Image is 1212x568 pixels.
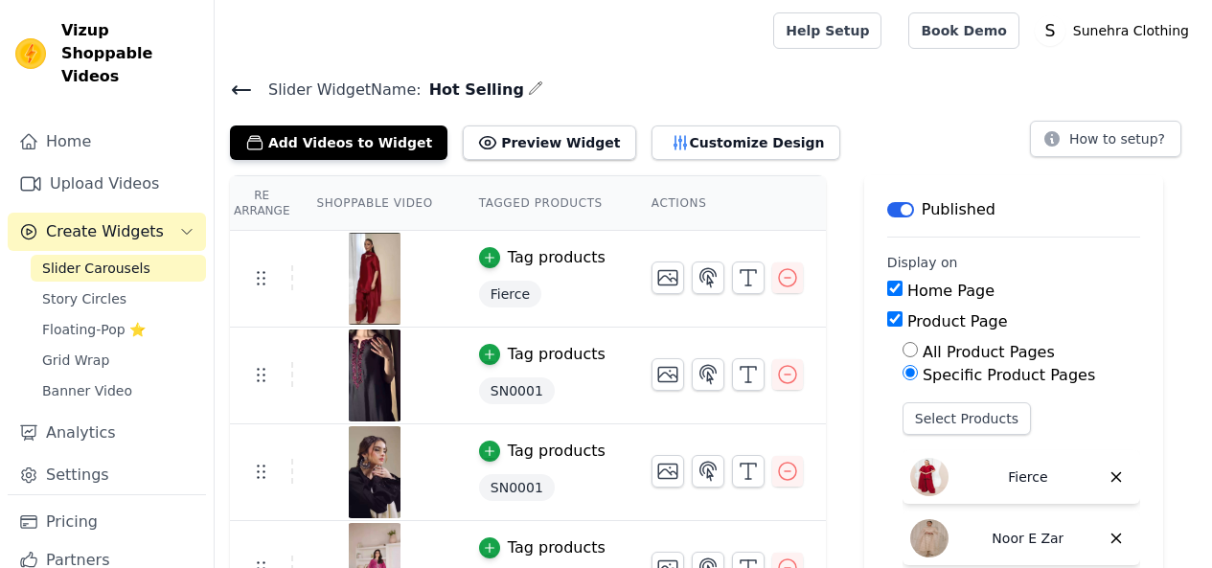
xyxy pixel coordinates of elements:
div: Tag products [508,440,606,463]
button: Delete widget [1100,461,1132,493]
img: vizup-images-4444.jpg [348,329,401,421]
span: Fierce [479,281,541,307]
span: Create Widgets [46,220,164,243]
button: Add Videos to Widget [230,125,447,160]
button: Preview Widget [463,125,635,160]
span: Floating-Pop ⭐ [42,320,146,339]
p: Noor E Zar [992,529,1063,548]
button: How to setup? [1030,121,1181,157]
button: Delete widget [1100,522,1132,555]
button: Change Thumbnail [652,455,684,488]
span: Slider Widget Name: [253,79,422,102]
div: Tag products [508,343,606,366]
div: Edit Name [528,77,543,102]
span: Vizup Shoppable Videos [61,19,198,88]
span: Story Circles [42,289,126,308]
label: Specific Product Pages [923,366,1095,384]
button: Change Thumbnail [652,358,684,391]
button: Create Widgets [8,213,206,251]
th: Actions [629,176,826,231]
a: Help Setup [773,12,881,49]
img: vizup-images-2f9f.jpg [348,233,401,325]
span: SN0001 [479,474,555,501]
a: Banner Video [31,377,206,404]
button: Tag products [479,246,606,269]
img: Fierce [910,458,949,496]
span: Grid Wrap [42,351,109,370]
a: Book Demo [908,12,1018,49]
a: How to setup? [1030,134,1181,152]
label: Home Page [907,282,995,300]
img: Noor E Zar [910,519,949,557]
span: Slider Carousels [42,259,150,278]
label: All Product Pages [923,343,1055,361]
a: Home [8,123,206,161]
span: Banner Video [42,381,132,400]
a: Upload Videos [8,165,206,203]
button: Select Products [903,402,1031,435]
span: SN0001 [479,377,555,404]
a: Floating-Pop ⭐ [31,316,206,343]
a: Story Circles [31,285,206,312]
p: Fierce [1008,467,1047,487]
th: Tagged Products [456,176,629,231]
img: vizup-images-755d.jpg [348,426,401,518]
button: Tag products [479,343,606,366]
th: Shoppable Video [293,176,455,231]
button: Change Thumbnail [652,261,684,294]
button: Customize Design [652,125,840,160]
a: Settings [8,456,206,494]
a: Pricing [8,503,206,541]
a: Slider Carousels [31,255,206,282]
p: Published [922,198,995,221]
legend: Display on [887,253,958,272]
div: Tag products [508,246,606,269]
a: Grid Wrap [31,347,206,374]
a: Analytics [8,414,206,452]
th: Re Arrange [230,176,293,231]
label: Product Page [907,312,1008,330]
button: Tag products [479,440,606,463]
span: Hot Selling [422,79,524,102]
text: S [1044,21,1055,40]
img: Vizup [15,38,46,69]
button: Tag products [479,536,606,559]
button: S Sunehra Clothing [1035,13,1197,48]
div: Tag products [508,536,606,559]
p: Sunehra Clothing [1065,13,1197,48]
